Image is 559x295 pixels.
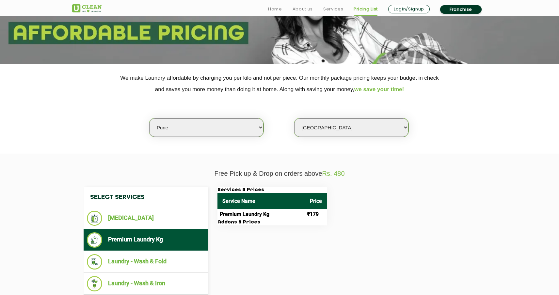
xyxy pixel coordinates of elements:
th: Price [305,193,327,209]
td: Premium Laundry Kg [217,209,305,220]
th: Service Name [217,193,305,209]
li: Premium Laundry Kg [87,232,204,248]
li: [MEDICAL_DATA] [87,211,204,226]
img: Dry Cleaning [87,211,102,226]
a: About us [293,5,313,13]
a: Home [268,5,282,13]
a: Pricing List [354,5,378,13]
h3: Addons & Prices [217,220,327,225]
a: Services [323,5,343,13]
img: Laundry - Wash & Iron [87,276,102,291]
li: Laundry - Wash & Fold [87,254,204,270]
a: Franchise [440,5,482,14]
img: Premium Laundry Kg [87,232,102,248]
img: Laundry - Wash & Fold [87,254,102,270]
td: ₹179 [305,209,327,220]
span: we save your time! [354,86,404,92]
p: Free Pick up & Drop on orders above [72,170,487,177]
h4: Select Services [84,187,208,207]
li: Laundry - Wash & Iron [87,276,204,291]
span: Rs. 480 [322,170,345,177]
img: UClean Laundry and Dry Cleaning [72,4,102,12]
p: We make Laundry affordable by charging you per kilo and not per piece. Our monthly package pricin... [72,72,487,95]
h3: Services & Prices [217,187,327,193]
a: Login/Signup [388,5,430,13]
